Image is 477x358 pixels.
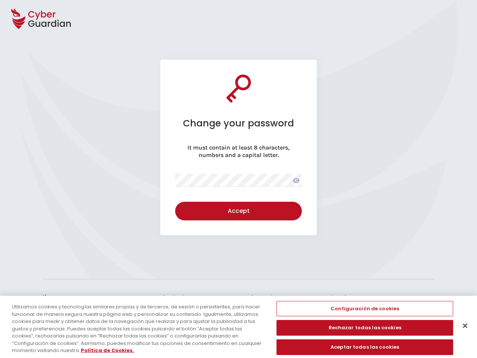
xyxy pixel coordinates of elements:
h3: Contact us [162,294,192,301]
div: Utilizamos cookies y tecnologías similares propias y de terceros, de sesión o persistentes, para ... [12,303,262,354]
button: Aceptar todas las cookies [277,339,453,355]
a: Más información sobre su privacidad, se abre en una nueva pestaña [81,347,134,354]
button: Configuración de cookies, Abre el cuadro de diálogo del centro de preferencias. [277,301,453,317]
button: Rechazar todas las cookies [277,320,453,336]
p: It must contain at least 8 characters, numbers and a capital letter. [175,144,302,159]
button: Accept [175,202,302,220]
h3: Legal [332,294,434,301]
h3: Support [251,294,273,301]
h1: Change your password [175,117,302,129]
button: Cerrar [457,317,473,334]
div: Accept [181,207,296,216]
